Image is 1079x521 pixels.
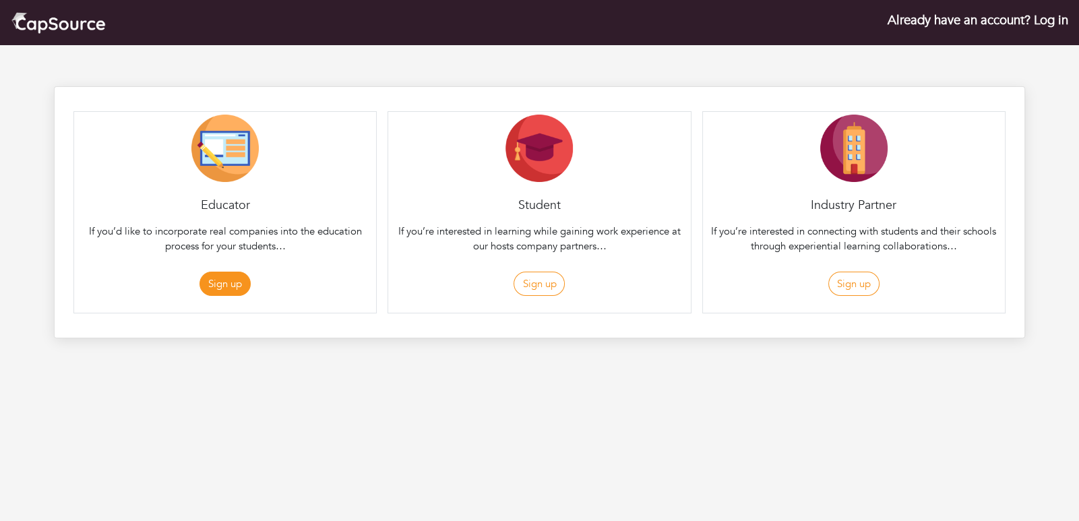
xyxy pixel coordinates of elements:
[391,224,687,254] p: If you’re interested in learning while gaining work experience at our hosts company partners…
[388,198,690,213] h4: Student
[703,198,1005,213] h4: Industry Partner
[191,115,259,182] img: Educator-Icon-31d5a1e457ca3f5474c6b92ab10a5d5101c9f8fbafba7b88091835f1a8db102f.png
[77,224,373,254] p: If you’d like to incorporate real companies into the education process for your students…
[11,11,106,34] img: cap_logo.png
[888,11,1068,29] a: Already have an account? Log in
[820,115,888,182] img: Company-Icon-7f8a26afd1715722aa5ae9dc11300c11ceeb4d32eda0db0d61c21d11b95ecac6.png
[199,272,251,297] button: Sign up
[514,272,565,297] button: Sign up
[505,115,573,182] img: Student-Icon-6b6867cbad302adf8029cb3ecf392088beec6a544309a027beb5b4b4576828a8.png
[828,272,880,297] button: Sign up
[74,198,376,213] h4: Educator
[706,224,1002,254] p: If you’re interested in connecting with students and their schools through experiential learning ...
